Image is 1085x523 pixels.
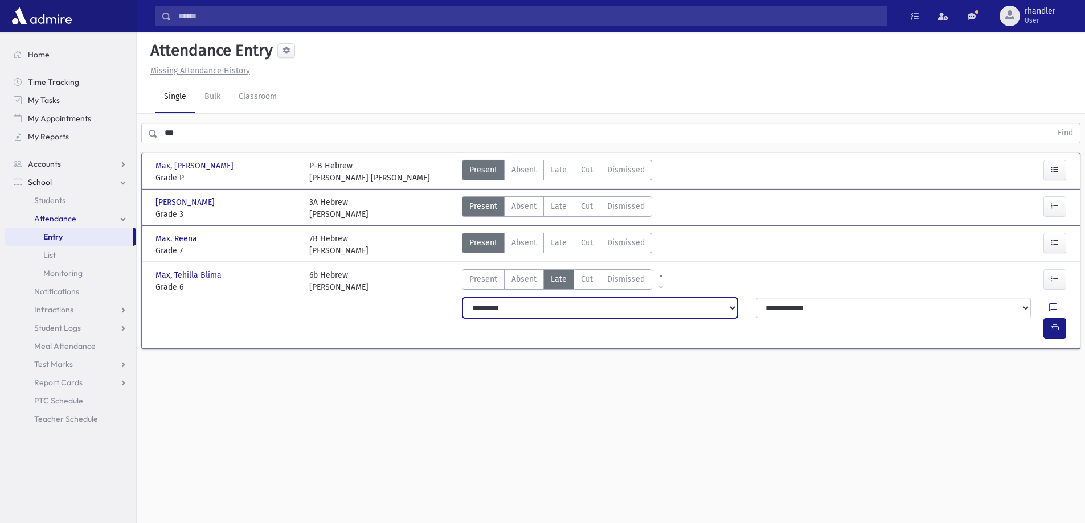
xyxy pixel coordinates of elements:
span: Grade 6 [155,281,298,293]
span: Monitoring [43,268,83,278]
span: Max, Tehilla Blima [155,269,224,281]
span: Students [34,195,65,205]
a: Students [5,191,136,209]
span: Dismissed [607,273,645,285]
span: Dismissed [607,237,645,249]
a: Entry [5,228,133,246]
span: Absent [511,164,537,176]
span: User [1025,16,1055,25]
span: Time Tracking [28,77,79,87]
a: My Appointments [5,109,136,127]
a: Teacher Schedule [5,410,136,428]
a: Report Cards [5,373,136,392]
span: Grade 3 [155,208,298,220]
a: Time Tracking [5,73,136,91]
span: Absent [511,200,537,212]
u: Missing Attendance History [150,66,250,76]
a: My Reports [5,127,136,146]
h5: Attendance Entry [146,41,273,60]
span: Max, [PERSON_NAME] [155,160,236,172]
span: Infractions [34,304,73,315]
span: Notifications [34,286,79,296]
span: rhandler [1025,7,1055,16]
a: Student Logs [5,319,136,337]
span: Late [551,164,567,176]
span: Attendance [34,213,76,224]
div: AttTypes [462,196,652,220]
span: My Tasks [28,95,60,105]
a: Classroom [230,81,286,113]
div: AttTypes [462,233,652,257]
a: Missing Attendance History [146,66,250,76]
span: Grade 7 [155,245,298,257]
span: Present [469,273,497,285]
span: Absent [511,273,537,285]
div: 3A Hebrew [PERSON_NAME] [309,196,369,220]
span: Test Marks [34,359,73,369]
a: Notifications [5,282,136,300]
a: School [5,173,136,191]
div: AttTypes [462,160,652,184]
span: Cut [581,273,593,285]
div: 6b Hebrew [PERSON_NAME] [309,269,369,293]
div: P-B Hebrew [PERSON_NAME] [PERSON_NAME] [309,160,430,184]
span: School [28,177,52,187]
span: Cut [581,200,593,212]
span: Absent [511,237,537,249]
button: Find [1051,123,1080,143]
span: Entry [43,232,63,242]
span: Cut [581,164,593,176]
a: PTC Schedule [5,392,136,410]
span: Cut [581,237,593,249]
a: Monitoring [5,264,136,282]
span: Present [469,200,497,212]
span: Meal Attendance [34,341,96,351]
span: [PERSON_NAME] [155,196,217,208]
span: Student Logs [34,323,81,333]
span: Late [551,200,567,212]
span: Home [28,50,50,60]
div: 7B Hebrew [PERSON_NAME] [309,233,369,257]
div: AttTypes [462,269,652,293]
span: Late [551,273,567,285]
img: AdmirePro [9,5,75,27]
span: Dismissed [607,164,645,176]
span: Present [469,237,497,249]
span: My Reports [28,131,69,142]
span: Grade P [155,172,298,184]
a: Accounts [5,155,136,173]
span: My Appointments [28,113,91,123]
a: List [5,246,136,264]
span: Late [551,237,567,249]
a: My Tasks [5,91,136,109]
span: Dismissed [607,200,645,212]
span: Teacher Schedule [34,414,98,424]
input: Search [171,6,887,26]
span: Report Cards [34,377,83,388]
span: Present [469,164,497,176]
a: Meal Attendance [5,337,136,355]
span: Max, Reena [155,233,199,245]
a: Home [5,46,136,64]
a: Infractions [5,300,136,319]
span: Accounts [28,159,61,169]
a: Attendance [5,209,136,228]
span: PTC Schedule [34,396,83,406]
a: Test Marks [5,355,136,373]
a: Single [155,81,195,113]
a: Bulk [195,81,230,113]
span: List [43,250,56,260]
